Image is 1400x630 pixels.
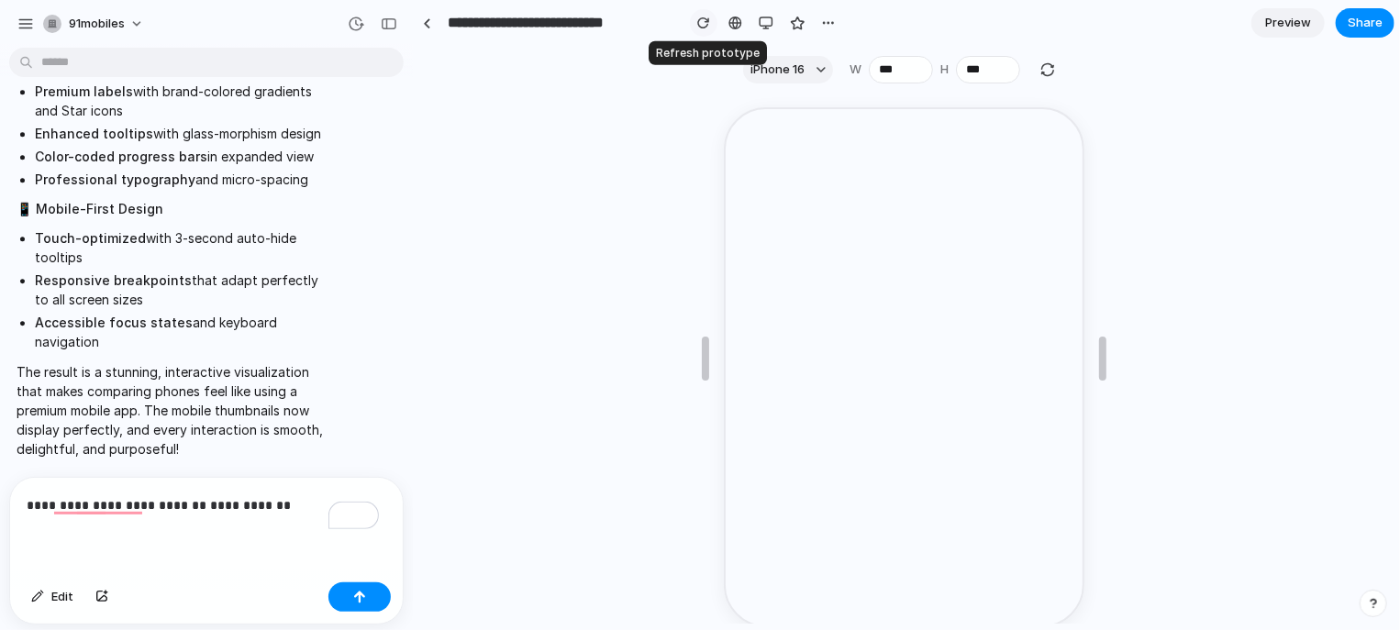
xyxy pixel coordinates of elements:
[940,61,949,79] label: H
[35,272,192,288] strong: Responsive breakpoints
[1348,14,1383,32] span: Share
[35,271,323,309] li: that adapt perfectly to all screen sizes
[35,171,195,187] strong: Professional typography
[36,9,153,39] button: 91mobiles
[850,61,861,79] label: W
[35,228,323,267] li: with 3-second auto-hide tooltips
[724,107,1084,627] iframe: To enrich screen reader interactions, please activate Accessibility in Grammarly extension settings
[51,588,73,606] span: Edit
[35,170,323,189] li: and micro-spacing
[35,124,323,143] li: with glass-morphism design
[743,56,833,83] button: iPhone 16
[1265,14,1311,32] span: Preview
[69,15,125,33] span: 91mobiles
[35,313,323,351] li: and keyboard navigation
[22,582,83,612] button: Edit
[35,230,146,246] strong: Touch-optimized
[35,126,153,141] strong: Enhanced tooltips
[35,315,193,330] strong: Accessible focus states
[1251,8,1325,38] a: Preview
[750,61,805,79] span: iPhone 16
[17,201,163,216] strong: 📱 Mobile-First Design
[649,41,767,65] div: Refresh prototype
[17,362,323,459] p: The result is a stunning, interactive visualization that makes comparing phones feel like using a...
[10,478,403,575] div: To enrich screen reader interactions, please activate Accessibility in Grammarly extension settings
[35,147,323,166] li: in expanded view
[35,149,207,164] strong: Color-coded progress bars
[35,83,133,99] strong: Premium labels
[35,82,323,120] li: with brand-colored gradients and Star icons
[1336,8,1394,38] button: Share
